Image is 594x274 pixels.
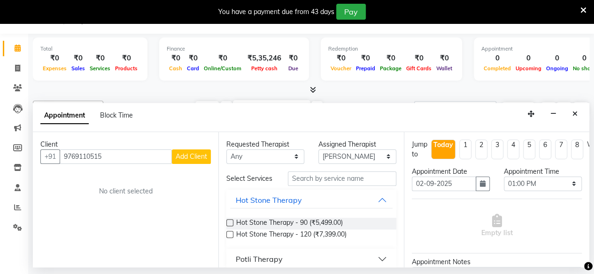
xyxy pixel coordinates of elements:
li: 1 [459,140,471,159]
div: ₹0 [201,53,244,64]
div: ₹0 [285,53,301,64]
button: Hot Stone Therapy [230,192,393,208]
li: 8 [571,140,583,159]
span: Wallet [434,65,455,72]
span: Add Client [176,152,207,161]
li: 5 [523,140,535,159]
div: Appointment Time [504,167,582,177]
div: ₹0 [354,53,378,64]
div: ₹0 [69,53,87,64]
span: Completed [481,65,513,72]
input: 2025-09-02 [260,102,307,116]
div: 0 [544,53,571,64]
span: Online/Custom [201,65,244,72]
span: Products [113,65,140,72]
span: Prepaid [354,65,378,72]
span: Sales [69,65,87,72]
div: ₹0 [167,53,185,64]
button: +91 [40,149,60,164]
div: Assigned Therapist [318,140,396,149]
div: Select Services [219,174,281,184]
div: ₹0 [87,53,113,64]
span: Ongoing [544,65,571,72]
span: Gift Cards [404,65,434,72]
div: Appointment Date [412,167,490,177]
div: Jump to [412,140,427,159]
li: 4 [507,140,519,159]
div: You have a payment due from 43 days [218,7,334,17]
button: Add Client [172,149,211,164]
div: Potli Therapy [236,253,283,265]
button: Potli Therapy [230,251,393,267]
span: Card [185,65,201,72]
input: yyyy-mm-dd [412,177,476,191]
span: Hot Stone Therapy - 120 (₹7,399.00) [236,230,347,241]
div: Today [433,140,453,150]
div: ₹0 [404,53,434,64]
input: Search by service name [288,171,396,186]
span: Appointment [40,107,89,124]
input: Search by Name/Mobile/Email/Code [60,149,172,164]
div: ₹0 [40,53,69,64]
span: Expenses [40,65,69,72]
div: Hot Stone Therapy [236,194,302,206]
div: ₹0 [328,53,354,64]
span: Empty list [481,214,513,238]
div: Finance [167,45,301,53]
div: Client [40,140,211,149]
input: Search Appointment [414,101,496,116]
span: Upcoming [513,65,544,72]
div: Requested Therapist [226,140,304,149]
span: Services [87,65,113,72]
div: Total [40,45,140,53]
li: 6 [539,140,551,159]
div: 0 [481,53,513,64]
div: ₹0 [378,53,404,64]
div: ₹5,35,246 [244,53,285,64]
span: Due [286,65,301,72]
span: Package [378,65,404,72]
button: Pay [336,4,366,20]
span: Voucher [328,65,354,72]
span: Hot Stone Therapy - 90 (₹5,499.00) [236,218,343,230]
span: Cash [167,65,185,72]
div: No client selected [63,186,188,196]
div: ₹0 [113,53,140,64]
span: Block Time [100,111,133,119]
li: 7 [555,140,567,159]
div: Appointment Notes [412,257,582,267]
button: Close [568,107,582,121]
div: ₹0 [434,53,455,64]
button: ADD NEW [502,102,534,115]
li: 2 [475,140,487,159]
div: ₹0 [185,53,201,64]
div: 0 [513,53,544,64]
span: Petty cash [249,65,280,72]
li: 3 [491,140,503,159]
div: Redemption [328,45,455,53]
span: Today [195,101,219,116]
